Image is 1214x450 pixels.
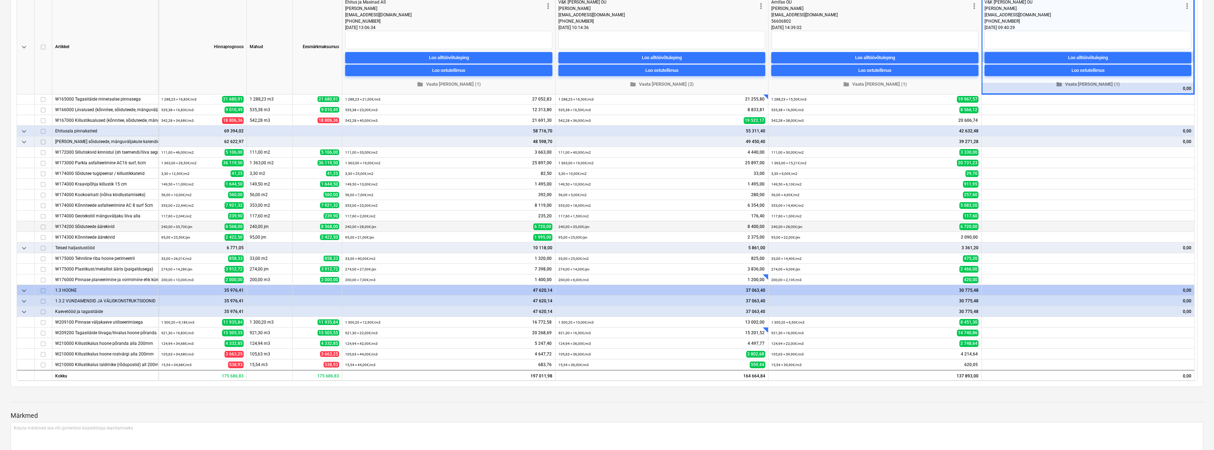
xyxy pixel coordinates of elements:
[1068,53,1108,62] div: Loo alltöövõtuleping
[345,24,552,31] div: [DATE] 13:06:34
[987,80,1189,89] span: Vaata [PERSON_NAME] (1)
[55,147,155,157] div: W172000 Sillutiskivid kinnistul (sh tsemendi/liiva segu)
[247,158,293,168] div: 1 363,00 m2
[161,204,194,207] small: 353,00 × 22,44€ / m2
[984,306,1191,317] div: 0,00
[228,213,244,220] span: 239,90
[55,232,155,242] div: W174300 Kõnniteede äärekivid
[534,256,552,262] span: 1 320,00
[1071,66,1105,74] div: Loo ostutellimus
[228,255,244,262] span: 858,33
[55,338,155,348] div: W210000 Killustikalus hoone põranda alla 200mm
[55,317,155,327] div: W209100 Pinnase väljakaeve utiliseerimisega
[771,18,970,24] div: 56606802
[318,160,339,166] span: 36 119,50
[984,285,1191,296] div: 0,00
[558,97,594,101] small: 1 288,23 × 16,50€ / m3
[645,66,679,74] div: Loo ostutellimus
[544,2,552,10] span: more_vert
[247,253,293,264] div: 33,00 m2
[771,306,978,317] div: 30 775,48
[771,119,804,123] small: 542,28 × 38,00€ / m3
[222,117,244,124] span: 18 806,36
[320,203,339,208] span: 7 921,32
[318,118,339,123] span: 18 806,36
[161,126,244,136] div: 69 394,02
[1056,81,1062,87] span: folder
[771,150,804,154] small: 111,00 × 30,00€ / m2
[558,18,757,24] div: [PHONE_NUMBER]
[55,211,155,221] div: W174000 Geotekstiil mänguväljaku liiva alla
[55,327,155,338] div: W209200 Tagasitäide liivaga/liivalus hoone põranda alla
[558,296,765,306] div: 37 063,40
[345,257,376,261] small: 33,00 × 40,00€ / m2
[228,192,244,198] span: 560,00
[1183,2,1191,10] span: more_vert
[984,24,1191,31] div: [DATE] 09:40:29
[747,266,765,272] span: 3 836,00
[55,296,155,306] div: 1.3.2 VUNDAMENDID JA VÄLISKONSTRUKTSIOONID
[55,179,155,189] div: W174000 Kraavipõhja killustik 15 cm
[345,243,552,253] div: 10 118,00
[747,181,765,187] span: 1 495,00
[558,267,589,271] small: 274,00 × 14,00€ / jm
[771,193,800,197] small: 56,00 × 4,60€ / m2
[345,161,381,165] small: 1 363,00 × 19,00€ / m2
[225,107,244,113] span: 9 010,49
[320,234,339,240] span: 2 422,50
[345,18,544,24] div: [PHONE_NUMBER]
[222,330,244,336] span: 15 505,55
[222,319,244,326] span: 11 935,84
[320,277,339,283] span: 2 000,00
[161,320,194,324] small: 1 300,20 × 9,18€ / m3
[747,107,765,113] span: 8 833,81
[558,331,591,335] small: 921,30 × 16,50€ / m3
[161,97,197,101] small: 1 288,23 × 16,83€ / m3
[630,81,636,87] span: folder
[247,179,293,189] div: 149,50 m2
[558,52,765,63] button: Loo alltöövõtuleping
[161,119,194,123] small: 542,28 × 34,68€ / m3
[771,320,805,324] small: 1 300,20 × 6,50€ / m3
[161,172,190,176] small: 3,30 × 12,50€ / m2
[55,200,155,210] div: W174000 Kõnniteede asfalteerimine AC 8 surf 5cm
[429,53,469,62] div: Loo alltöövõtuleping
[558,136,765,147] div: 49 450,40
[417,81,423,87] span: folder
[843,81,849,87] span: folder
[957,160,978,166] span: 20 731,23
[959,107,978,113] span: 8 566,12
[533,234,552,241] span: 1 995,00
[225,202,244,209] span: 7 921,32
[958,118,978,124] span: 20 606,74
[558,285,765,296] div: 37 063,40
[320,266,339,272] span: 3 912,72
[345,267,376,271] small: 274,00 × 27,00€ / jm
[984,18,1183,24] div: [PHONE_NUMBER]
[984,296,1191,306] div: 0,00
[1179,416,1214,450] iframe: Chat Widget
[55,306,155,317] div: Kaevetööd ja tagasitäide
[747,277,765,283] span: 1 200,00
[960,234,978,240] span: 2 090,00
[558,225,589,229] small: 240,00 × 35,00€ / jm
[55,126,155,136] div: Ehitusala pinnakatted
[345,306,552,317] div: 47 620,14
[55,253,155,263] div: W175000 Tehniline riba hoone perimeetril
[345,296,552,306] div: 47 620,14
[247,200,293,211] div: 353,00 m2
[768,370,982,381] div: 137 893,00
[744,96,765,102] span: 21 255,80
[225,266,244,273] span: 3 912,72
[771,52,978,63] button: Loo alltöövõtuleping
[959,319,978,326] span: 8 451,30
[320,181,339,187] span: 1 644,50
[984,243,1191,253] div: 0,00
[20,297,28,306] span: keyboard_arrow_down
[247,232,293,243] div: 95,00 jm
[247,338,293,349] div: 124,94 m3
[771,278,802,282] small: 200,00 × 2,10€ / m3
[558,161,594,165] small: 1 363,00 × 19,00€ / m2
[345,119,378,123] small: 542,28 × 40,00€ / m3
[225,340,244,347] span: 4 332,85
